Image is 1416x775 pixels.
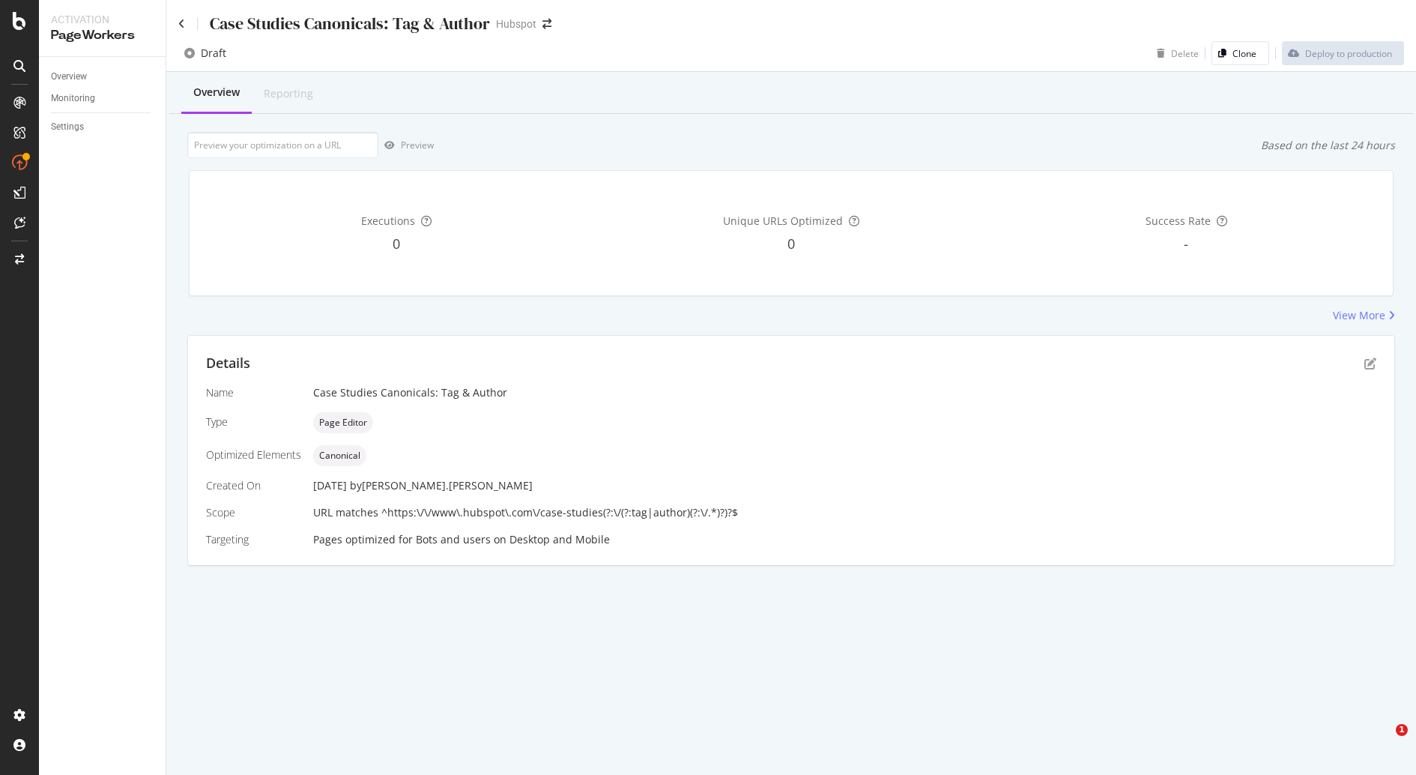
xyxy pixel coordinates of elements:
div: pen-to-square [1364,358,1376,370]
div: Type [206,414,301,429]
span: Executions [361,214,415,228]
button: Preview [378,133,434,157]
div: Created On [206,478,301,493]
button: Clone [1211,41,1269,65]
a: Click to go back [178,19,185,29]
div: Preview [401,139,434,151]
a: View More [1333,308,1395,323]
div: Overview [193,85,240,100]
div: Bots and users [416,532,491,547]
div: [DATE] [313,478,1376,493]
div: Delete [1171,47,1199,60]
div: Activation [51,12,154,27]
span: URL matches ^https:\/\/www\.hubspot\.com\/case-studies(?:\/(?:tag|author)(?:\/.*)?)?$ [313,505,738,519]
input: Preview your optimization on a URL [187,132,378,158]
div: arrow-right-arrow-left [542,19,551,29]
div: Deploy to production [1305,47,1392,60]
a: Overview [51,69,155,85]
div: Overview [51,69,87,85]
div: Desktop and Mobile [509,532,610,547]
div: Targeting [206,532,301,547]
div: Optimized Elements [206,447,301,462]
div: neutral label [313,412,373,433]
span: Canonical [319,451,360,460]
span: 1 [1396,724,1408,736]
div: by [PERSON_NAME].[PERSON_NAME] [350,478,533,493]
button: Delete [1151,41,1199,65]
iframe: Intercom live chat [1365,724,1401,760]
div: Based on the last 24 hours [1261,138,1395,153]
div: Draft [201,46,226,61]
div: Name [206,385,301,400]
span: - [1184,235,1188,253]
span: Success Rate [1146,214,1211,228]
div: Hubspot [496,16,536,31]
div: neutral label [313,445,366,466]
div: Pages optimized for on [313,532,1376,547]
span: Page Editor [319,418,367,427]
button: Deploy to production [1282,41,1404,65]
div: Scope [206,505,301,520]
a: Monitoring [51,91,155,106]
div: Settings [51,119,84,135]
div: View More [1333,308,1385,323]
div: Details [206,354,250,373]
span: 0 [787,235,795,253]
div: PageWorkers [51,27,154,44]
div: Case Studies Canonicals: Tag & Author [210,12,490,35]
div: Case Studies Canonicals: Tag & Author [313,385,1376,400]
div: Monitoring [51,91,95,106]
span: Unique URLs Optimized [723,214,843,228]
a: Settings [51,119,155,135]
div: Clone [1232,47,1256,60]
span: 0 [393,235,400,253]
div: Reporting [264,86,313,101]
